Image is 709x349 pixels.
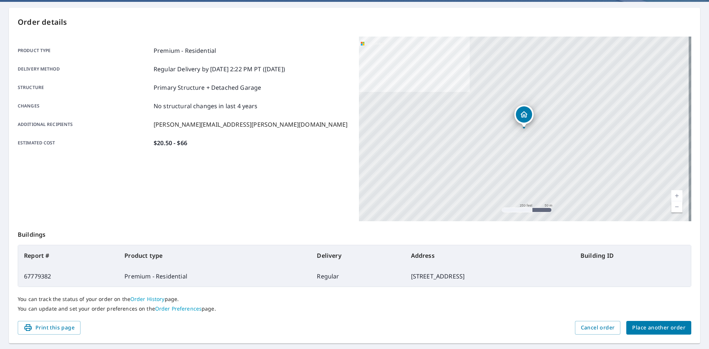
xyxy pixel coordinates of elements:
[514,105,534,128] div: Dropped pin, building 1, Residential property, 1508 Trillium Ln N Blacksburg, VA 24060
[154,102,258,110] p: No structural changes in last 4 years
[119,266,311,287] td: Premium - Residential
[405,245,575,266] th: Address
[671,201,682,212] a: Current Level 17, Zoom Out
[130,295,165,302] a: Order History
[632,323,685,332] span: Place another order
[154,138,187,147] p: $20.50 - $66
[18,138,151,147] p: Estimated cost
[18,65,151,73] p: Delivery method
[18,245,119,266] th: Report #
[18,83,151,92] p: Structure
[18,305,691,312] p: You can update and set your order preferences on the page.
[581,323,615,332] span: Cancel order
[575,245,691,266] th: Building ID
[311,266,405,287] td: Regular
[18,221,691,245] p: Buildings
[311,245,405,266] th: Delivery
[154,65,285,73] p: Regular Delivery by [DATE] 2:22 PM PT ([DATE])
[18,120,151,129] p: Additional recipients
[119,245,311,266] th: Product type
[18,102,151,110] p: Changes
[154,46,216,55] p: Premium - Residential
[154,120,347,129] p: [PERSON_NAME][EMAIL_ADDRESS][PERSON_NAME][DOMAIN_NAME]
[18,17,691,28] p: Order details
[405,266,575,287] td: [STREET_ADDRESS]
[18,46,151,55] p: Product type
[155,305,202,312] a: Order Preferences
[575,321,621,335] button: Cancel order
[18,266,119,287] td: 67779382
[154,83,261,92] p: Primary Structure + Detached Garage
[18,321,81,335] button: Print this page
[18,296,691,302] p: You can track the status of your order on the page.
[626,321,691,335] button: Place another order
[24,323,75,332] span: Print this page
[671,190,682,201] a: Current Level 17, Zoom In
